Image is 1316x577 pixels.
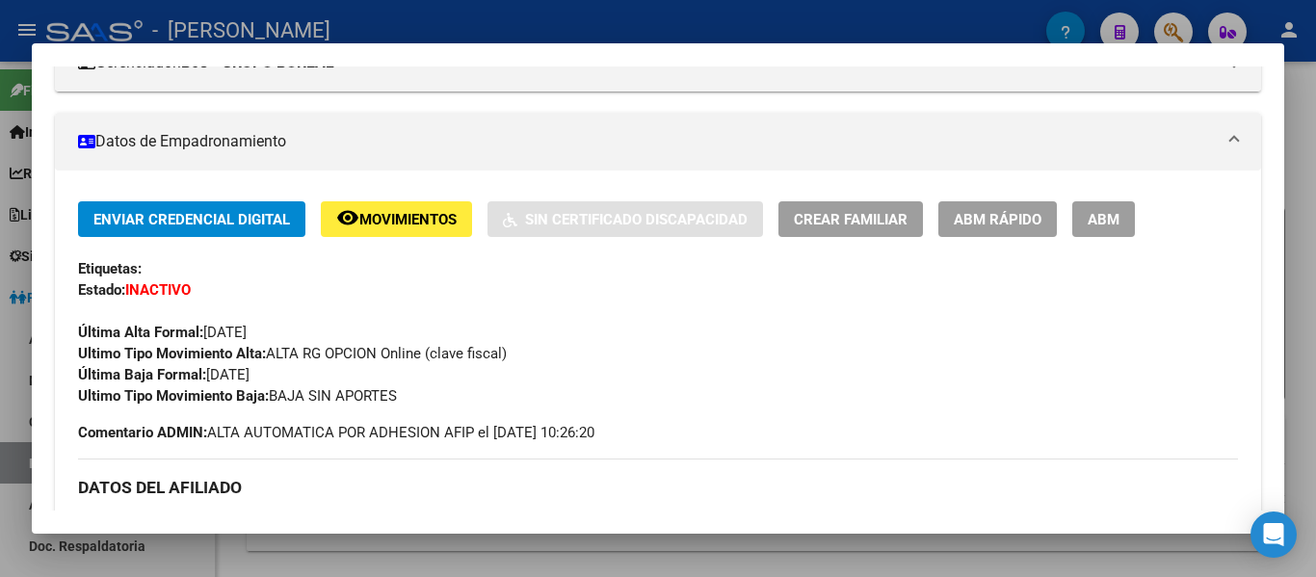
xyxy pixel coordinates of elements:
h3: DATOS DEL AFILIADO [78,477,1238,498]
mat-panel-title: Datos de Empadronamiento [78,130,1215,153]
button: ABM Rápido [938,201,1057,237]
strong: Comentario ADMIN: [78,424,207,441]
button: Crear Familiar [778,201,923,237]
button: Sin Certificado Discapacidad [487,201,763,237]
span: Sin Certificado Discapacidad [525,211,748,228]
div: Open Intercom Messenger [1250,511,1297,558]
strong: Ultimo Tipo Movimiento Baja: [78,387,269,405]
span: Movimientos [359,211,457,228]
span: [DATE] [78,366,250,383]
span: Crear Familiar [794,211,908,228]
span: ALTA AUTOMATICA POR ADHESION AFIP el [DATE] 10:26:20 [78,422,594,443]
strong: Última Baja Formal: [78,366,206,383]
span: [DATE] [78,324,247,341]
strong: Estado: [78,281,125,299]
mat-icon: remove_red_eye [336,206,359,229]
button: Enviar Credencial Digital [78,201,305,237]
span: ALTA RG OPCION Online (clave fiscal) [78,345,507,362]
span: ABM [1088,211,1119,228]
mat-expansion-panel-header: Datos de Empadronamiento [55,113,1261,170]
strong: Última Alta Formal: [78,324,203,341]
button: Movimientos [321,201,472,237]
strong: Ultimo Tipo Movimiento Alta: [78,345,266,362]
span: ABM Rápido [954,211,1041,228]
button: ABM [1072,201,1135,237]
span: Enviar Credencial Digital [93,211,290,228]
span: BAJA SIN APORTES [78,387,397,405]
strong: Etiquetas: [78,260,142,277]
strong: INACTIVO [125,281,191,299]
